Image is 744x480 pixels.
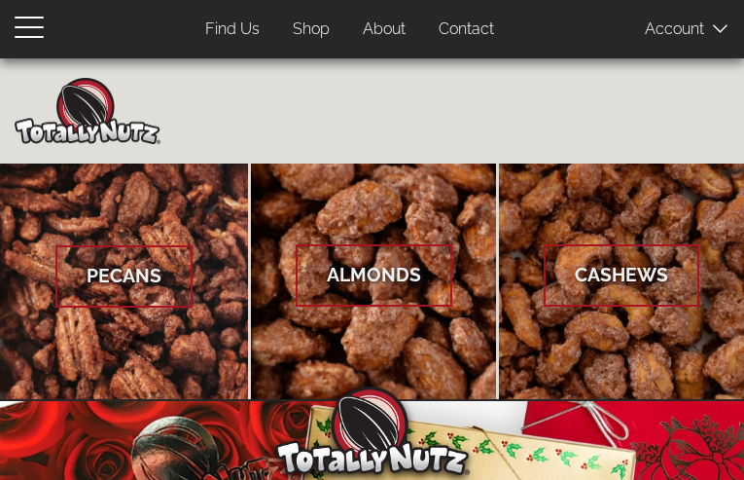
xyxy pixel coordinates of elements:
span: Almonds [296,244,452,306]
a: Contact [424,11,509,49]
img: Totally Nutz Logo [275,387,470,475]
a: Shop [278,11,344,49]
span: Pecans [55,245,193,307]
a: About [348,11,420,49]
a: Find Us [191,11,274,49]
a: Almonds [251,164,497,401]
span: Cashews [544,244,699,306]
img: Home [15,78,160,144]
